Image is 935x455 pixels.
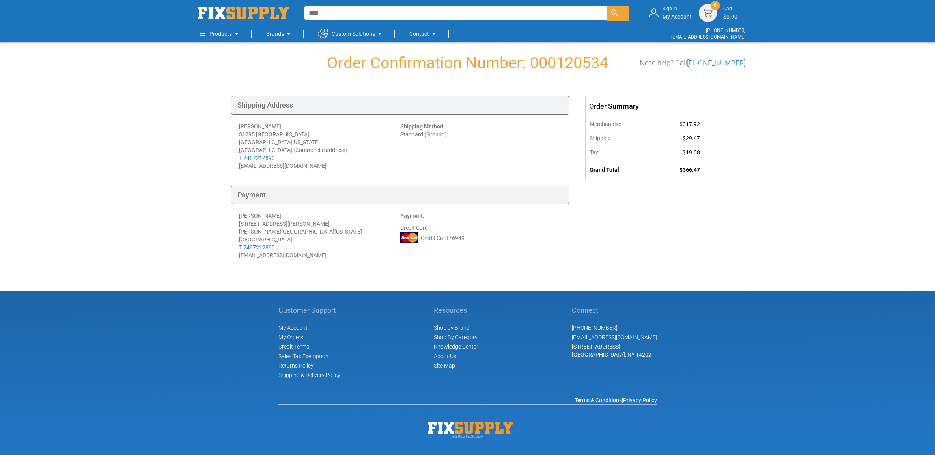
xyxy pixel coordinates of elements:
a: Shipping & Delivery Policy [278,372,340,378]
div: [PERSON_NAME] [STREET_ADDRESS][PERSON_NAME] [PERSON_NAME][GEOGRAPHIC_DATA][US_STATE] [GEOGRAPHIC_... [239,212,400,259]
strong: Shipping Method: [400,123,445,130]
a: About Us [434,353,456,359]
a: [PHONE_NUMBER] [687,59,745,67]
small: Cart [723,6,737,12]
a: Contact [409,26,439,42]
div: | [278,396,657,404]
div: Standard (Ground) [400,123,562,170]
h3: Need help? Call [640,59,745,67]
a: [EMAIL_ADDRESS][DOMAIN_NAME] [671,34,745,40]
a: Terms & Conditions [575,397,622,403]
span: My Account [278,325,308,331]
span: [STREET_ADDRESS] [GEOGRAPHIC_DATA], NY 14202 [572,344,651,358]
span: 0 [714,2,717,9]
div: My Account [663,6,692,20]
a: Shop By Category [434,334,478,340]
th: Shipping [586,131,654,145]
a: 2487212890 [243,155,275,161]
a: Returns Policy [278,362,314,369]
span: $19.08 [683,149,700,156]
div: Shipping Address [231,96,569,115]
a: 2487212890 [243,244,275,251]
img: Fix Industrial Supply [198,7,289,19]
th: Tax [586,145,654,160]
div: Order Summary [586,96,704,117]
span: © 2025 FixSupply [452,434,483,438]
div: Payment [231,186,569,204]
th: Merchandise [586,117,654,131]
a: [EMAIL_ADDRESS][DOMAIN_NAME] [572,334,657,340]
span: $366.47 [679,167,700,173]
strong: Payment: [400,213,424,219]
span: My Orders [278,334,303,340]
span: $29.47 [683,135,700,141]
a: store logo [198,7,289,19]
h1: Order Confirmation Number: 000120534 [190,54,745,72]
span: Credit Card *6949 [421,234,465,242]
span: $317.92 [679,121,700,127]
a: Knowledge Center [434,344,478,350]
a: Site Map [434,362,455,369]
a: Brands [266,26,293,42]
img: Fix Industrial Supply [428,422,513,434]
strong: Grand Total [590,167,619,173]
div: Credit Card [400,212,562,259]
span: Sales Tax Exemption [278,353,328,359]
a: Custom Solutions [318,26,384,42]
a: Products [200,26,241,42]
h5: Customer Support [278,306,340,314]
span: $0.00 [723,13,737,20]
a: Shop by Brand [434,325,470,331]
div: [PERSON_NAME] 31295 [GEOGRAPHIC_DATA] [GEOGRAPHIC_DATA][US_STATE] [GEOGRAPHIC_DATA] (Commercial a... [239,123,400,170]
h5: Connect [572,306,657,314]
a: [PHONE_NUMBER] [572,325,617,331]
img: MC [400,232,418,243]
a: Privacy Policy [623,397,657,403]
h5: Resources [434,306,478,314]
a: [PHONE_NUMBER] [706,28,745,33]
small: Sign in [663,6,692,12]
span: Credit Terms [278,344,309,350]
